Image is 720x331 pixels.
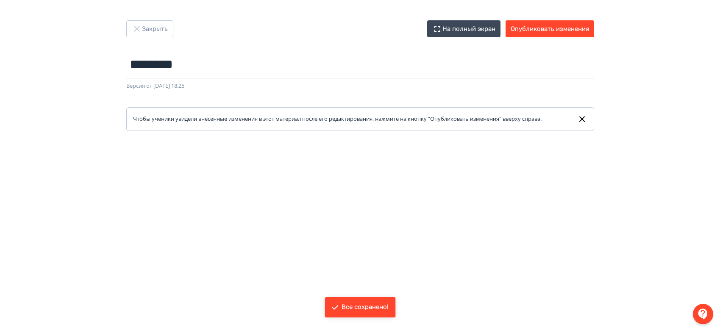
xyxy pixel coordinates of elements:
div: Чтобы ученики увидели внесенные изменения в этот материал после его редактирования, нажмите на кн... [133,115,548,123]
button: Опубликовать изменения [506,20,594,37]
button: Закрыть [126,20,173,37]
div: Версия от [DATE] 18:25 [126,82,594,90]
button: На полный экран [427,20,500,37]
div: Все сохранено! [342,303,389,312]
